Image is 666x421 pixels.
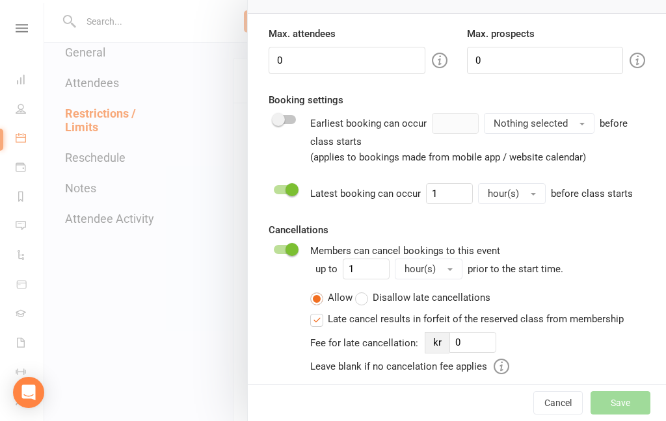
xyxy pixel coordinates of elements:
span: before class starts [551,188,633,199]
span: kr [425,332,449,353]
div: Members can cancel bookings to this event [310,243,645,374]
button: Cancel [533,391,583,415]
button: hour(s) [395,259,462,279]
div: Latest booking can occur [310,183,633,204]
div: Open Intercom Messenger [13,377,44,408]
label: Allow [310,290,353,305]
label: Disallow late cancellations [355,290,490,305]
span: before class starts (applies to bookings made from mobile app / website calendar) [310,118,628,163]
button: Nothing selected [484,113,594,134]
div: up to [315,259,462,279]
button: hour(s) [478,183,546,204]
label: Cancellations [269,222,328,238]
div: Fee for late cancellation: [310,335,418,351]
label: Max. attendees [269,26,336,42]
div: Earliest booking can occur [310,113,645,165]
label: Booking settings [269,92,343,108]
div: Late cancel results in forfeit of the reserved class from membership [328,311,624,325]
span: hour(s) [405,263,436,275]
span: Nothing selected [494,118,568,129]
div: Leave blank if no cancelation fee applies [310,359,645,374]
span: hour(s) [488,188,519,199]
span: prior to the start time. [468,263,563,275]
label: Max. prospects [467,26,535,42]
